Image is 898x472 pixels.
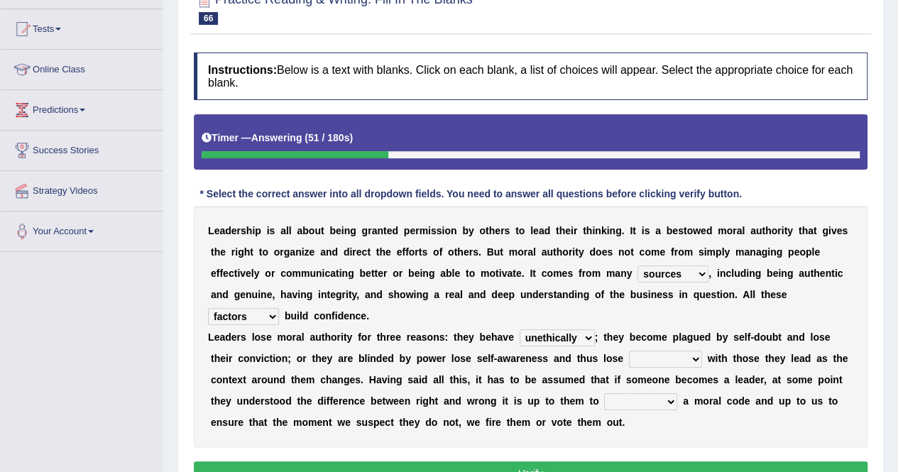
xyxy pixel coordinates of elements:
b: r [399,268,403,279]
b: t [376,246,380,258]
b: p [255,225,261,236]
b: r [569,246,572,258]
b: g [238,246,244,258]
b: a [756,246,762,258]
b: . [621,225,624,236]
b: i [572,246,575,258]
b: Answering [251,132,302,143]
b: t [211,246,214,258]
b: e [814,246,820,258]
b: n [749,268,755,279]
b: o [686,225,693,236]
b: y [627,268,633,279]
b: e [410,225,415,236]
b: s [842,225,848,236]
b: n [770,246,777,258]
b: i [767,246,770,258]
b: e [214,225,220,236]
b: t [575,246,579,258]
b: i [267,225,270,236]
b: y [724,246,730,258]
b: o [309,225,315,236]
b: n [316,268,322,279]
b: i [349,246,352,258]
b: t [495,268,499,279]
b: s [607,246,613,258]
b: g [822,225,828,236]
b: i [442,225,444,236]
b: d [344,246,350,258]
b: b [446,268,452,279]
b: e [533,225,539,236]
b: s [473,246,478,258]
b: p [788,246,794,258]
b: p [716,246,722,258]
b: d [706,225,713,236]
b: g [348,268,354,279]
b: u [310,268,316,279]
b: e [836,225,842,236]
b: c [361,246,367,258]
b: o [645,246,651,258]
b: o [262,246,268,258]
b: t [814,225,817,236]
b: a [372,225,378,236]
b: t [630,246,634,258]
b: i [571,225,574,236]
b: g [429,268,435,279]
b: m [419,225,427,236]
b: n [422,268,429,279]
b: i [341,225,344,236]
b: t [583,225,586,236]
b: e [366,268,371,279]
b: o [518,246,524,258]
b: n [326,246,332,258]
b: n [750,246,756,258]
b: g [761,246,767,258]
b: y [579,246,584,258]
a: Success Stories [1,131,163,166]
b: i [237,268,240,279]
b: s [504,225,510,236]
b: m [292,268,300,279]
b: e [336,225,341,236]
b: r [674,246,677,258]
b: y [787,225,793,236]
b: t [762,225,765,236]
b: e [231,225,237,236]
b: o [519,225,525,236]
b: a [655,225,661,236]
b: o [547,268,553,279]
b: l [742,225,745,236]
b: o [433,246,439,258]
b: d [589,246,596,258]
b: u [314,225,321,236]
b: t [513,268,516,279]
b: r [574,225,577,236]
b: d [225,225,231,236]
b: I [530,268,532,279]
b: r [231,246,235,258]
b: h [559,225,566,236]
b: d [392,225,398,236]
b: r [415,246,418,258]
b: w [693,225,701,236]
b: z [304,246,309,258]
b: a [750,225,756,236]
b: e [562,268,567,279]
b: r [777,225,781,236]
b: t [553,246,557,258]
b: h [457,246,464,258]
b: e [356,246,362,258]
b: h [244,246,251,258]
b: r [415,225,419,236]
b: e [464,246,469,258]
b: y [469,225,474,236]
b: i [339,268,342,279]
b: e [414,268,420,279]
b: m [684,246,692,258]
b: m [735,246,744,258]
b: i [235,246,238,258]
b: m [651,246,659,258]
b: t [500,246,503,258]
